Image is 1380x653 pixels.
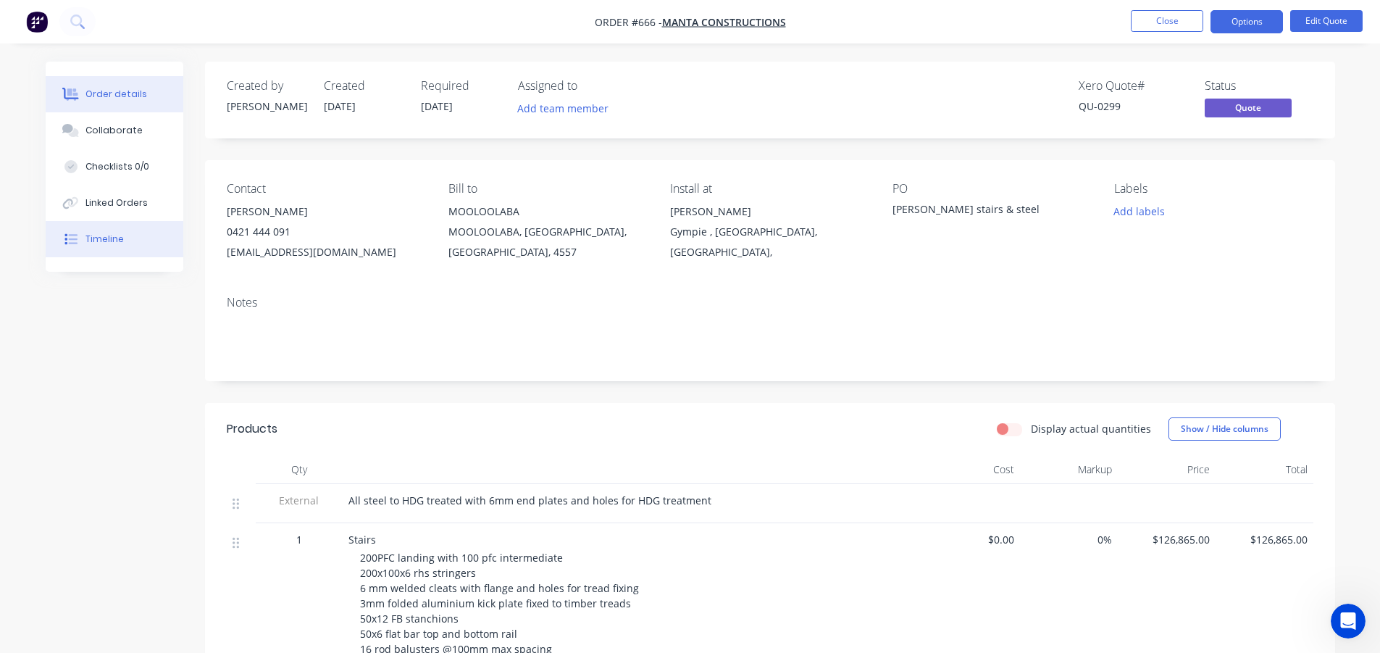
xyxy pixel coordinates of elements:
span: $0.00 [928,532,1014,547]
div: [PERSON_NAME] [227,99,306,114]
div: QU-0299 [1079,99,1187,114]
span: $126,865.00 [1221,532,1308,547]
span: $126,865.00 [1124,532,1210,547]
button: Options [1210,10,1283,33]
div: [EMAIL_ADDRESS][DOMAIN_NAME] [227,242,425,262]
div: Linked Orders [85,196,148,209]
div: Total [1216,455,1313,484]
button: Add team member [518,99,616,118]
button: Quote [1205,99,1292,120]
div: Collaborate [85,124,143,137]
div: 0421 444 091 [227,222,425,242]
div: Labels [1114,182,1313,196]
span: [DATE] [421,99,453,113]
div: Cost [922,455,1020,484]
div: Markup [1020,455,1118,484]
div: Created by [227,79,306,93]
iframe: Intercom live chat [1331,604,1366,639]
div: Xero Quote # [1079,79,1187,93]
span: Quote [1205,99,1292,117]
div: Checklists 0/0 [85,160,149,173]
img: Factory [26,11,48,33]
label: Display actual quantities [1031,421,1151,436]
div: Assigned to [518,79,663,93]
div: Qty [256,455,343,484]
button: Timeline [46,221,183,257]
button: Add team member [509,99,616,118]
div: [PERSON_NAME] [670,201,869,222]
div: Required [421,79,501,93]
div: Price [1118,455,1216,484]
div: MOOLOOLABA [448,201,647,222]
div: [PERSON_NAME]Gympie , [GEOGRAPHIC_DATA], [GEOGRAPHIC_DATA], [670,201,869,262]
span: Stairs [348,533,376,546]
button: Order details [46,76,183,112]
div: Bill to [448,182,647,196]
div: Status [1205,79,1313,93]
span: [DATE] [324,99,356,113]
button: Close [1131,10,1203,32]
div: MOOLOOLABAMOOLOOLABA, [GEOGRAPHIC_DATA], [GEOGRAPHIC_DATA], 4557 [448,201,647,262]
div: [PERSON_NAME] stairs & steel [892,201,1074,222]
div: Products [227,420,277,438]
div: Install at [670,182,869,196]
span: Order #666 - [595,15,662,29]
span: All steel to HDG treated with 6mm end plates and holes for HDG treatment [348,494,711,507]
div: Contact [227,182,425,196]
div: Order details [85,88,147,101]
a: MANTA CONSTRUCTIONS [662,15,786,29]
button: Linked Orders [46,185,183,221]
span: External [262,493,337,508]
button: Show / Hide columns [1168,417,1281,441]
div: Created [324,79,403,93]
div: Gympie , [GEOGRAPHIC_DATA], [GEOGRAPHIC_DATA], [670,222,869,262]
span: 0% [1026,532,1112,547]
div: MOOLOOLABA, [GEOGRAPHIC_DATA], [GEOGRAPHIC_DATA], 4557 [448,222,647,262]
div: PO [892,182,1091,196]
div: Timeline [85,233,124,246]
button: Checklists 0/0 [46,149,183,185]
button: Edit Quote [1290,10,1363,32]
div: Notes [227,296,1313,309]
button: Add labels [1106,201,1173,221]
div: [PERSON_NAME]0421 444 091[EMAIL_ADDRESS][DOMAIN_NAME] [227,201,425,262]
div: [PERSON_NAME] [227,201,425,222]
button: Collaborate [46,112,183,149]
span: 1 [296,532,302,547]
